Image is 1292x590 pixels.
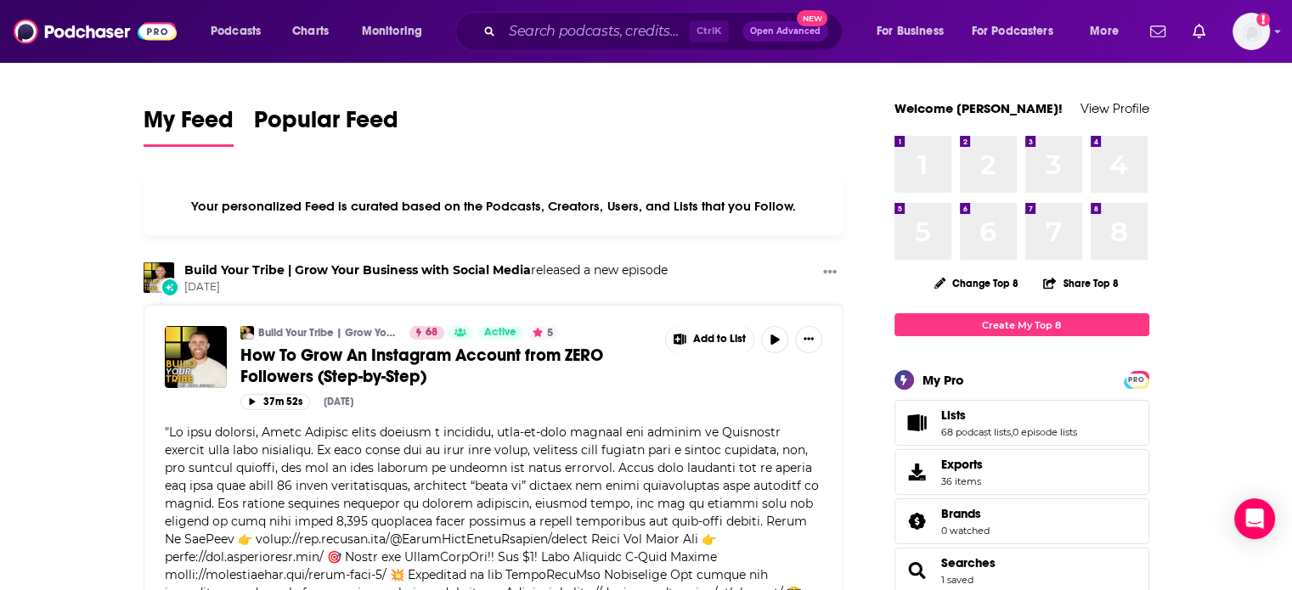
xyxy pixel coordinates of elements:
[922,372,964,388] div: My Pro
[693,333,746,346] span: Add to List
[1234,498,1275,539] div: Open Intercom Messenger
[941,407,966,423] span: Lists
[941,555,996,570] a: Searches
[924,273,1030,294] button: Change Top 8
[502,18,689,45] input: Search podcasts, credits, & more...
[14,15,177,48] img: Podchaser - Follow, Share and Rate Podcasts
[894,400,1149,446] span: Lists
[941,426,1011,438] a: 68 podcast lists
[350,18,444,45] button: open menu
[941,475,983,487] span: 36 items
[426,324,437,341] span: 68
[865,18,965,45] button: open menu
[689,20,729,42] span: Ctrl K
[1126,374,1147,386] span: PRO
[961,18,1078,45] button: open menu
[894,449,1149,495] a: Exports
[1090,20,1119,43] span: More
[281,18,339,45] a: Charts
[409,326,444,340] a: 68
[471,12,859,51] div: Search podcasts, credits, & more...
[211,20,261,43] span: Podcasts
[362,20,422,43] span: Monitoring
[1143,17,1172,46] a: Show notifications dropdown
[941,457,983,472] span: Exports
[742,21,828,42] button: Open AdvancedNew
[877,20,944,43] span: For Business
[240,394,310,410] button: 37m 52s
[184,262,668,278] h3: released a new episode
[1186,17,1212,46] a: Show notifications dropdown
[941,525,990,537] a: 0 watched
[144,105,234,147] a: My Feed
[894,100,1063,116] a: Welcome [PERSON_NAME]!
[894,498,1149,544] span: Brands
[144,262,174,293] img: Build Your Tribe | Grow Your Business with Social Media
[240,326,254,340] img: Build Your Tribe | Grow Your Business with Social Media
[254,105,398,147] a: Popular Feed
[254,105,398,144] span: Popular Feed
[1011,426,1013,438] span: ,
[666,326,754,353] button: Show More Button
[1080,100,1149,116] a: View Profile
[199,18,283,45] button: open menu
[1126,373,1147,385] a: PRO
[528,326,558,340] button: 5
[750,27,821,36] span: Open Advanced
[941,407,1077,423] a: Lists
[1013,426,1077,438] a: 0 episode lists
[184,280,668,295] span: [DATE]
[240,345,653,387] a: How To Grow An Instagram Account from ZERO Followers (Step-by-Step)
[816,262,843,284] button: Show More Button
[894,313,1149,336] a: Create My Top 8
[900,460,934,484] span: Exports
[900,509,934,533] a: Brands
[797,10,827,26] span: New
[1042,267,1119,300] button: Share Top 8
[165,326,227,388] img: How To Grow An Instagram Account from ZERO Followers (Step-by-Step)
[1256,13,1270,26] svg: Add a profile image
[484,324,516,341] span: Active
[1233,13,1270,50] button: Show profile menu
[258,326,398,340] a: Build Your Tribe | Grow Your Business with Social Media
[795,326,822,353] button: Show More Button
[972,20,1053,43] span: For Podcasters
[240,345,603,387] span: How To Grow An Instagram Account from ZERO Followers (Step-by-Step)
[477,326,523,340] a: Active
[941,506,981,521] span: Brands
[1078,18,1140,45] button: open menu
[1233,13,1270,50] img: User Profile
[1233,13,1270,50] span: Logged in as NickG
[161,278,179,296] div: New Episode
[144,105,234,144] span: My Feed
[292,20,329,43] span: Charts
[324,396,353,407] div: [DATE]
[900,559,934,582] a: Searches
[941,574,973,586] a: 1 saved
[941,506,990,521] a: Brands
[144,177,844,235] div: Your personalized Feed is curated based on the Podcasts, Creators, Users, and Lists that you Follow.
[900,411,934,435] a: Lists
[184,262,531,278] a: Build Your Tribe | Grow Your Business with Social Media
